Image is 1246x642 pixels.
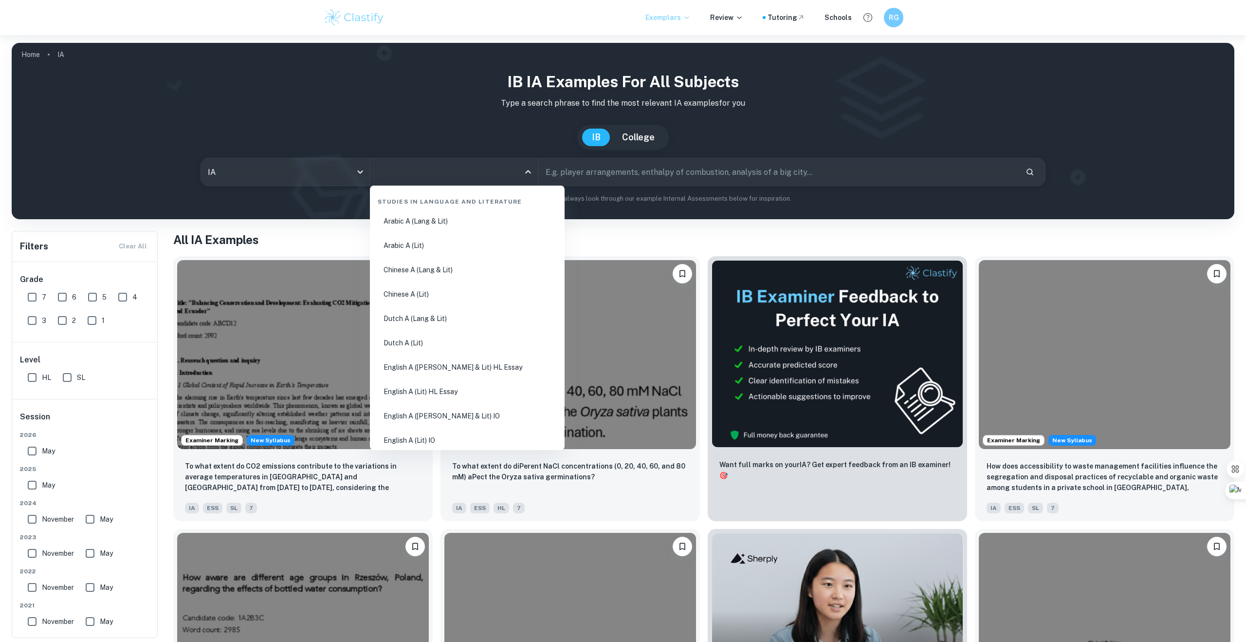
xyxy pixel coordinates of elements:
[1047,503,1059,513] span: 7
[710,12,743,23] p: Review
[185,461,421,494] p: To what extent do CO2 emissions contribute to the variations in average temperatures in Indonesia...
[100,548,113,559] span: May
[374,332,561,354] li: Dutch A (Lit)
[374,429,561,452] li: English A (Lit) IO
[825,12,852,23] a: Schools
[374,189,561,210] div: Studies in Language and Literature
[1005,503,1024,513] span: ESS
[1048,435,1096,446] div: Starting from the May 2026 session, the ESS IA requirements have changed. We created this exempla...
[42,582,74,593] span: November
[177,260,429,449] img: ESS IA example thumbnail: To what extent do CO2 emissions contribu
[20,354,150,366] h6: Level
[323,8,385,27] img: Clastify logo
[20,274,150,285] h6: Grade
[975,256,1234,521] a: Examiner MarkingStarting from the May 2026 session, the ESS IA requirements have changed. We crea...
[247,435,294,446] span: New Syllabus
[983,436,1044,445] span: Examiner Marking
[374,259,561,281] li: Chinese A (Lang & Lit)
[20,499,150,508] span: 2024
[100,582,113,593] span: May
[987,503,1001,513] span: IA
[226,503,241,513] span: SL
[539,158,1018,186] input: E.g. player arrangements, enthalpy of combustion, analysis of a big city...
[42,548,74,559] span: November
[20,465,150,473] span: 2025
[201,158,369,186] div: IA
[12,43,1234,219] img: profile cover
[20,431,150,439] span: 2026
[20,601,150,610] span: 2021
[374,210,561,232] li: Arabic A (Lang & Lit)
[452,461,688,482] p: To what extent do diPerent NaCl concentrations (0, 20, 40, 60, and 80 mM) aPect the Oryza sativa ...
[42,616,74,627] span: November
[374,307,561,330] li: Dutch A (Lang & Lit)
[612,129,664,146] button: College
[42,292,46,302] span: 7
[21,48,40,61] a: Home
[42,315,46,326] span: 3
[673,537,692,556] button: Bookmark
[100,616,113,627] span: May
[20,567,150,576] span: 2022
[374,356,561,378] li: English A ([PERSON_NAME] & Lit) HL Essay
[1207,264,1227,283] button: Bookmark
[1207,537,1227,556] button: Bookmark
[405,537,425,556] button: Bookmark
[470,503,490,513] span: ESS
[440,256,700,521] a: Examiner MarkingStarting from the May 2026 session, the ESS IA requirements have changed. We crea...
[708,256,967,521] a: ThumbnailWant full marks on yourIA? Get expert feedback from an IB examiner!
[247,435,294,446] div: Starting from the May 2026 session, the ESS IA requirements have changed. We created this exempla...
[444,260,696,449] img: ESS IA example thumbnail: To what extent do diPerent NaCl concentr
[100,514,113,525] span: May
[19,97,1227,109] p: Type a search phrase to find the most relevant IA examples for you
[673,264,692,283] button: Bookmark
[42,514,74,525] span: November
[860,9,876,26] button: Help and Feedback
[20,240,48,253] h6: Filters
[185,503,199,513] span: IA
[57,49,64,60] p: IA
[374,405,561,427] li: English A ([PERSON_NAME] & Lit) IO
[1028,503,1043,513] span: SL
[19,194,1227,204] p: Not sure what to search for? You can always look through our example Internal Assessments below f...
[182,436,242,445] span: Examiner Marking
[72,292,76,302] span: 6
[102,315,105,326] span: 1
[884,8,903,27] button: RG
[203,503,222,513] span: ESS
[987,461,1223,494] p: How does accessibility to waste management facilities influence the segregation and disposal prac...
[768,12,805,23] a: Tutoring
[42,480,55,491] span: May
[173,256,433,521] a: Examiner MarkingStarting from the May 2026 session, the ESS IA requirements have changed. We crea...
[20,533,150,542] span: 2023
[888,12,899,23] h6: RG
[374,283,561,305] li: Chinese A (Lit)
[452,503,466,513] span: IA
[1022,164,1038,180] button: Search
[374,234,561,257] li: Arabic A (Lit)
[521,165,535,179] button: Close
[712,260,963,448] img: Thumbnail
[102,292,107,302] span: 5
[245,503,257,513] span: 7
[19,70,1227,94] h1: IB IA examples for all subjects
[72,315,76,326] span: 2
[374,380,561,403] li: English A (Lit) HL Essay
[20,411,150,431] h6: Session
[719,459,955,481] p: Want full marks on your IA ? Get expert feedback from an IB examiner!
[513,503,525,513] span: 7
[132,292,137,302] span: 4
[77,372,85,383] span: SL
[173,231,1234,248] h1: All IA Examples
[494,503,509,513] span: HL
[1048,435,1096,446] span: New Syllabus
[979,260,1230,449] img: ESS IA example thumbnail: How does accessibility to waste manageme
[645,12,691,23] p: Exemplars
[582,129,610,146] button: IB
[42,446,55,456] span: May
[719,472,728,479] span: 🎯
[42,372,51,383] span: HL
